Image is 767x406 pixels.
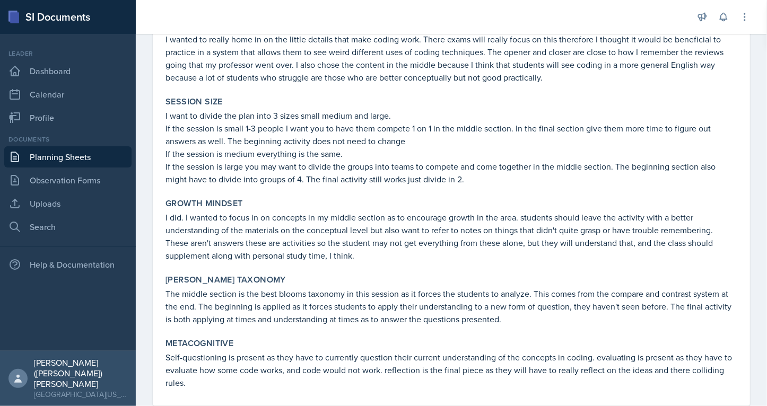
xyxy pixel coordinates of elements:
p: Self-questioning is present as they have to currently question their current understanding of the... [165,351,737,389]
div: [PERSON_NAME] ([PERSON_NAME]) [PERSON_NAME] [34,357,127,389]
a: Observation Forms [4,170,132,191]
a: Dashboard [4,60,132,82]
div: Documents [4,135,132,144]
p: If the session is medium everything is the same. [165,147,737,160]
label: [PERSON_NAME] Taxonomy [165,275,286,285]
div: Help & Documentation [4,254,132,275]
p: I did. I wanted to focus in on concepts in my middle section as to encourage growth in the area. ... [165,211,737,262]
p: The middle section is the best blooms taxonomy in this session as it forces the students to analy... [165,287,737,325]
p: If the session is small 1-3 people I want you to have them compete 1 on 1 in the middle section. ... [165,122,737,147]
label: Growth Mindset [165,198,243,209]
div: Leader [4,49,132,58]
a: Profile [4,107,132,128]
label: Metacognitive [165,338,233,349]
p: If the session is large you may want to divide the groups into teams to compete and come together... [165,160,737,186]
p: I want to divide the plan into 3 sizes small medium and large. [165,109,737,122]
a: Calendar [4,84,132,105]
div: [GEOGRAPHIC_DATA][US_STATE] [34,389,127,400]
a: Uploads [4,193,132,214]
label: Session Size [165,96,223,107]
a: Search [4,216,132,237]
a: Planning Sheets [4,146,132,167]
p: I wanted to really home in on the little details that make coding work. There exams will really f... [165,33,737,84]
